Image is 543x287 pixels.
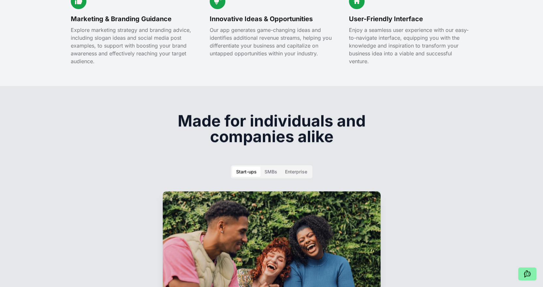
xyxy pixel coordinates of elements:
[146,113,397,144] h2: Made for individuals and companies alike
[349,14,473,23] h3: User-Friendly Interface
[285,168,307,175] div: Enterprise
[71,14,194,23] h3: Marketing & Branding Guidance
[71,26,194,65] p: Explore marketing strategy and branding advice, including slogan ideas and social media post exam...
[264,168,277,175] div: SMBs
[210,26,333,57] p: Our app generates game-changing ideas and identifies additional revenue streams, helping you diff...
[210,14,333,23] h3: Innovative Ideas & Opportunities
[349,26,473,65] p: Enjoy a seamless user experience with our easy-to-navigate interface, equipping you with the know...
[236,168,257,175] div: Start-ups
